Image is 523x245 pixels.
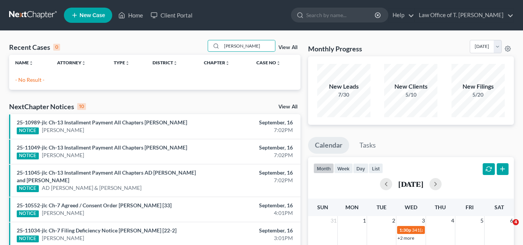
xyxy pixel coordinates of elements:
div: 5/20 [451,91,505,99]
a: [PERSON_NAME] [42,126,84,134]
div: 7:02PM [206,126,293,134]
iframe: Intercom live chat [497,219,515,237]
div: 3:01PM [206,234,293,242]
a: Law Office of T. [PERSON_NAME] [415,8,513,22]
a: Home [114,8,147,22]
a: Districtunfold_more [153,60,178,65]
span: 1 [362,216,367,225]
button: list [369,163,383,173]
span: Wed [405,204,417,210]
i: unfold_more [29,61,33,65]
a: +2 more [397,235,414,241]
span: Fri [466,204,474,210]
span: 1:30p [399,227,411,233]
i: unfold_more [125,61,130,65]
a: View All [278,104,297,110]
span: 5 [480,216,484,225]
div: 10 [77,103,86,110]
input: Search by name... [306,8,376,22]
div: 5/10 [384,91,437,99]
div: NOTICE [17,235,39,242]
div: NOTICE [17,127,39,134]
span: Thu [435,204,446,210]
a: Tasks [353,137,383,154]
span: Tue [377,204,386,210]
button: week [334,163,353,173]
a: Nameunfold_more [15,60,33,65]
button: day [353,163,369,173]
span: 6 [509,216,514,225]
div: NOTICE [17,185,39,192]
p: - No Result - [15,76,294,84]
a: 25-11045-jlc Ch-13 Installment Payment All Chapters AD [PERSON_NAME] and [PERSON_NAME] [17,169,196,183]
a: AD [PERSON_NAME] & [PERSON_NAME] [42,184,141,192]
a: Attorneyunfold_more [57,60,86,65]
span: Sun [317,204,328,210]
div: New Clients [384,82,437,91]
div: NOTICE [17,153,39,159]
div: September, 16 [206,144,293,151]
a: Chapterunfold_more [204,60,230,65]
a: Help [389,8,414,22]
a: Typeunfold_more [114,60,130,65]
a: [PERSON_NAME] [42,209,84,217]
div: 7:02PM [206,151,293,159]
a: 25-10989-jlc Ch-13 Installment Payment All Chapters [PERSON_NAME] [17,119,187,126]
h3: Monthly Progress [308,44,362,53]
div: 7:02PM [206,177,293,184]
input: Search by name... [222,40,275,51]
div: 4:01PM [206,209,293,217]
div: 7/30 [317,91,370,99]
span: 4 [450,216,455,225]
div: September, 16 [206,169,293,177]
a: Client Portal [147,8,196,22]
a: View All [278,45,297,50]
div: New Filings [451,82,505,91]
a: Calendar [308,137,349,154]
a: 25-10552-jlc Ch-7 Agreed / Consent Order [PERSON_NAME] [33] [17,202,172,208]
a: [PERSON_NAME] [42,151,84,159]
i: unfold_more [81,61,86,65]
div: September, 16 [206,119,293,126]
span: 2 [391,216,396,225]
span: 3 [421,216,426,225]
div: Recent Cases [9,43,60,52]
span: Sat [494,204,504,210]
i: unfold_more [276,61,281,65]
div: NOTICE [17,210,39,217]
span: New Case [79,13,105,18]
div: New Leads [317,82,370,91]
a: Case Nounfold_more [256,60,281,65]
i: unfold_more [225,61,230,65]
button: month [313,163,334,173]
div: September, 16 [206,202,293,209]
span: Mon [345,204,359,210]
span: 31 [330,216,337,225]
a: [PERSON_NAME] [42,234,84,242]
div: 0 [53,44,60,51]
span: 4 [513,219,519,225]
a: 25-11049-jlc Ch-13 Installment Payment All Chapters [PERSON_NAME] [17,144,187,151]
a: 25-11034-jlc Ch-7 Filing Deficiency Notice [PERSON_NAME] [22-2] [17,227,176,234]
h2: [DATE] [398,180,423,188]
i: unfold_more [173,61,178,65]
div: NextChapter Notices [9,102,86,111]
div: September, 16 [206,227,293,234]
